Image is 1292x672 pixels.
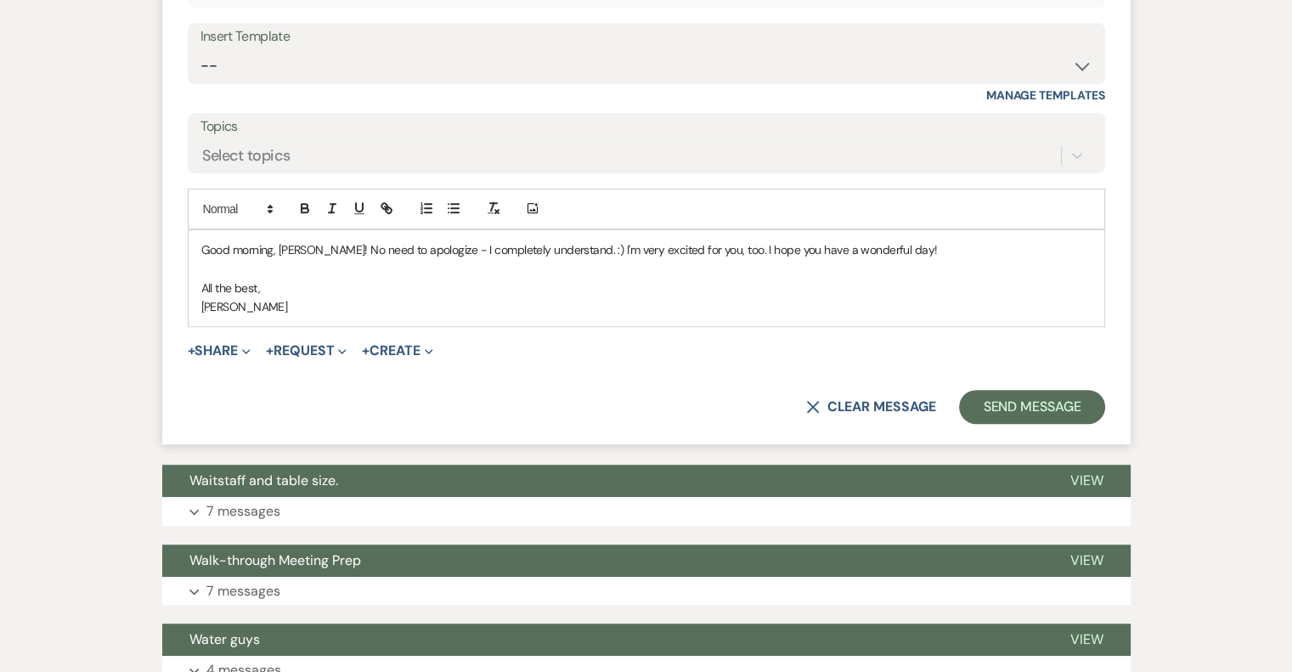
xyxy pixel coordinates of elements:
[959,390,1104,424] button: Send Message
[206,500,280,522] p: 7 messages
[1070,551,1103,569] span: View
[189,630,260,648] span: Water guys
[202,144,291,167] div: Select topics
[362,344,370,358] span: +
[1043,465,1131,497] button: View
[188,344,251,358] button: Share
[201,240,1092,259] p: Good morning, [PERSON_NAME]! No need to apologize - I completely understand. :) I'm very excited ...
[986,88,1105,103] a: Manage Templates
[189,472,338,489] span: Waitstaff and table size.
[162,577,1131,606] button: 7 messages
[206,580,280,602] p: 7 messages
[162,545,1043,577] button: Walk-through Meeting Prep
[200,115,1092,139] label: Topics
[189,551,361,569] span: Walk-through Meeting Prep
[201,297,1092,316] p: [PERSON_NAME]
[362,344,432,358] button: Create
[1043,545,1131,577] button: View
[1043,624,1131,656] button: View
[162,465,1043,497] button: Waitstaff and table size.
[162,624,1043,656] button: Water guys
[266,344,347,358] button: Request
[162,497,1131,526] button: 7 messages
[266,344,274,358] span: +
[201,279,1092,297] p: All the best,
[1070,630,1103,648] span: View
[1070,472,1103,489] span: View
[200,25,1092,49] div: Insert Template
[188,344,195,358] span: +
[806,400,935,414] button: Clear message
